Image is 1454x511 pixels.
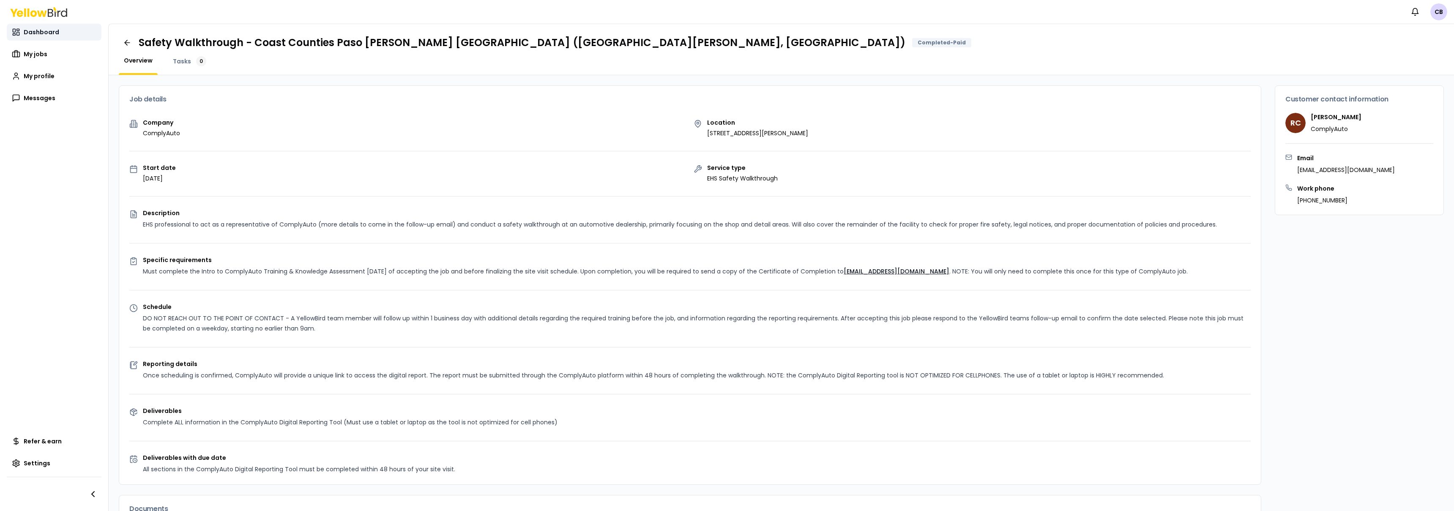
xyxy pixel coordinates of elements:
span: Settings [24,459,50,467]
p: EHS Safety Walkthrough [707,174,778,183]
a: Overview [119,56,158,65]
p: Service type [707,165,778,171]
h3: Customer contact information [1285,96,1433,103]
p: [DATE] [143,174,176,183]
p: Location [707,120,808,126]
p: EHS professional to act as a representative of ComplyAuto (more details to come in the follow-up ... [143,219,1251,230]
span: Refer & earn [24,437,62,445]
a: Dashboard [7,24,101,41]
span: Tasks [173,57,191,66]
span: My profile [24,72,55,80]
a: [EMAIL_ADDRESS][DOMAIN_NAME] [844,267,949,276]
span: My jobs [24,50,47,58]
span: CB [1430,3,1447,20]
a: My profile [7,68,101,85]
p: All sections in the ComplyAuto Digital Reporting Tool must be completed within 48 hours of your s... [143,464,1251,474]
a: Refer & earn [7,433,101,450]
p: [EMAIL_ADDRESS][DOMAIN_NAME] [1297,166,1395,174]
div: Completed-Paid [912,38,971,47]
h3: Job details [129,96,1251,103]
div: 0 [196,56,206,66]
h3: Work phone [1297,184,1347,193]
h1: Safety Walkthrough - Coast Counties Paso [PERSON_NAME] [GEOGRAPHIC_DATA] ([GEOGRAPHIC_DATA][PERSO... [139,36,905,49]
p: DO NOT REACH OUT TO THE POINT OF CONTACT - A YellowBird team member will follow up within 1 busin... [143,313,1251,333]
a: Messages [7,90,101,107]
p: [STREET_ADDRESS][PERSON_NAME] [707,129,808,137]
p: Start date [143,165,176,171]
span: Dashboard [24,28,59,36]
p: Description [143,210,1251,216]
span: Messages [24,94,55,102]
p: Specific requirements [143,257,1251,263]
p: ComplyAuto [143,129,180,137]
p: Deliverables [143,408,1251,414]
p: Company [143,120,180,126]
a: Tasks0 [168,56,211,66]
span: RC [1285,113,1306,133]
a: Settings [7,455,101,472]
p: [PHONE_NUMBER] [1297,196,1347,205]
p: Must complete the Intro to ComplyAuto Training & Knowledge Assessment [DATE] of accepting the job... [143,266,1251,276]
p: Complete ALL information in the ComplyAuto Digital Reporting Tool (Must use a tablet or laptop as... [143,417,1251,427]
a: My jobs [7,46,101,63]
p: Schedule [143,304,1251,310]
p: Reporting details [143,361,1251,367]
span: Overview [124,56,153,65]
h3: Email [1297,154,1395,162]
p: ComplyAuto [1311,125,1361,133]
h4: [PERSON_NAME] [1311,113,1361,121]
p: Deliverables with due date [143,455,1251,461]
p: Once scheduling is confirmed, ComplyAuto will provide a unique link to access the digital report.... [143,370,1251,380]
